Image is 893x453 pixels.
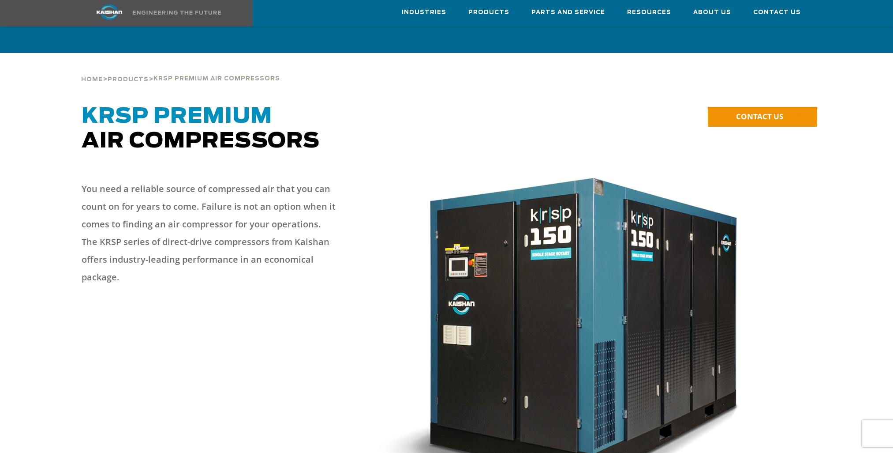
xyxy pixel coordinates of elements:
[753,0,801,24] a: Contact Us
[736,111,783,121] span: CONTACT US
[708,107,817,127] a: CONTACT US
[108,75,149,83] a: Products
[81,75,103,83] a: Home
[82,106,272,127] span: KRSP Premium
[627,8,671,18] span: Resources
[402,0,446,24] a: Industries
[468,8,509,18] span: Products
[153,76,280,82] span: krsp premium air compressors
[531,8,605,18] span: Parts and Service
[468,0,509,24] a: Products
[693,0,731,24] a: About Us
[753,8,801,18] span: Contact Us
[627,0,671,24] a: Resources
[82,106,320,152] span: Air Compressors
[108,77,149,83] span: Products
[81,77,103,83] span: Home
[82,180,337,286] p: You need a reliable source of compressed air that you can count on for years to come. Failure is ...
[81,53,280,87] div: > >
[76,4,142,20] img: kaishan logo
[693,8,731,18] span: About Us
[402,8,446,18] span: Industries
[531,0,605,24] a: Parts and Service
[133,11,221,15] img: Engineering the future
